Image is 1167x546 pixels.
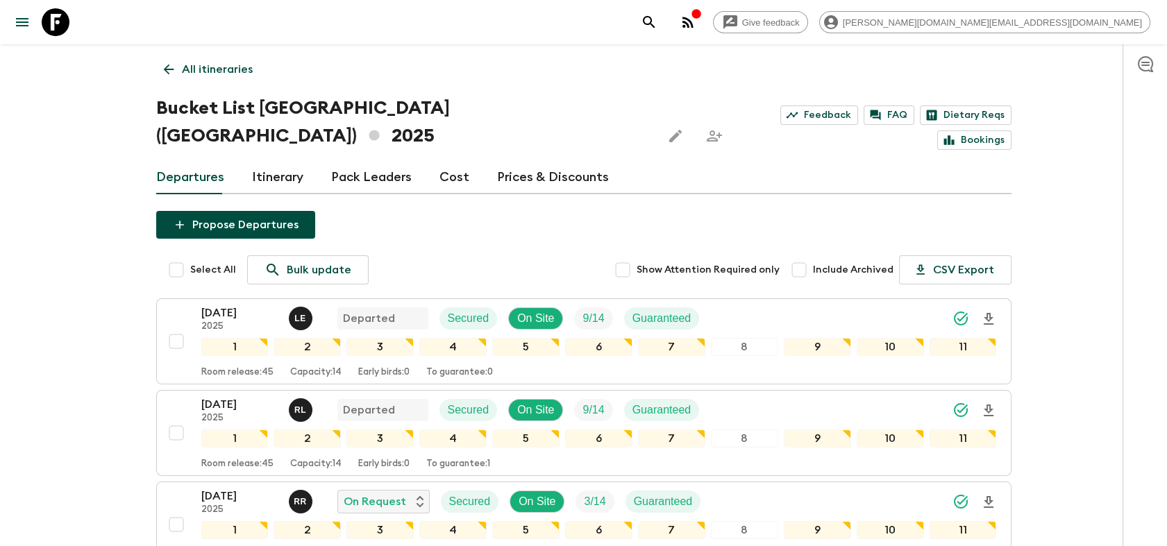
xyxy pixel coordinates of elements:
[517,402,554,418] p: On Site
[201,459,274,470] p: Room release: 45
[634,493,693,510] p: Guaranteed
[201,521,269,539] div: 1
[343,310,395,327] p: Departed
[857,521,924,539] div: 10
[449,493,491,510] p: Secured
[419,429,487,447] div: 4
[638,521,705,539] div: 7
[8,8,36,36] button: menu
[582,402,604,418] p: 9 / 14
[182,61,253,78] p: All itineraries
[190,263,236,277] span: Select All
[711,429,778,447] div: 8
[565,429,632,447] div: 6
[156,161,224,194] a: Departures
[980,402,997,419] svg: Download Onboarding
[247,255,369,284] a: Bulk update
[952,493,969,510] svg: Synced Successfully
[439,399,498,421] div: Secured
[637,263,780,277] span: Show Attention Required only
[287,262,351,278] p: Bulk update
[441,490,499,513] div: Secured
[156,56,260,83] a: All itineraries
[937,130,1011,150] a: Bookings
[952,310,969,327] svg: Synced Successfully
[576,490,614,513] div: Trip Fill
[289,311,315,322] span: Leslie Edgar
[201,305,278,321] p: [DATE]
[289,494,315,505] span: Roland Rau
[857,429,924,447] div: 10
[508,399,563,421] div: On Site
[426,367,493,378] p: To guarantee: 0
[201,338,269,356] div: 1
[289,402,315,413] span: Rabata Legend Mpatamali
[980,311,997,327] svg: Download Onboarding
[930,521,997,539] div: 11
[201,367,274,378] p: Room release: 45
[813,263,893,277] span: Include Archived
[274,521,341,539] div: 2
[574,307,612,330] div: Trip Fill
[980,494,997,511] svg: Download Onboarding
[274,338,341,356] div: 2
[565,521,632,539] div: 6
[920,105,1011,125] a: Dietary Reqs
[711,338,778,356] div: 8
[156,298,1011,384] button: [DATE]2025Leslie EdgarDepartedSecuredOn SiteTrip FillGuaranteed1234567891011Room release:45Capaci...
[519,493,555,510] p: On Site
[899,255,1011,284] button: CSV Export
[358,459,410,470] p: Early birds: 0
[819,11,1150,33] div: [PERSON_NAME][DOMAIN_NAME][EMAIL_ADDRESS][DOMAIN_NAME]
[346,429,414,447] div: 3
[638,429,705,447] div: 7
[201,413,278,424] p: 2025
[584,493,605,510] p: 3 / 14
[346,338,414,356] div: 3
[201,488,278,504] p: [DATE]
[734,17,807,28] span: Give feedback
[419,338,487,356] div: 4
[201,321,278,332] p: 2025
[492,338,560,356] div: 5
[930,429,997,447] div: 11
[517,310,554,327] p: On Site
[358,367,410,378] p: Early birds: 0
[864,105,914,125] a: FAQ
[290,459,342,470] p: Capacity: 14
[508,307,563,330] div: On Site
[331,161,412,194] a: Pack Leaders
[713,11,808,33] a: Give feedback
[632,310,691,327] p: Guaranteed
[343,402,395,418] p: Departed
[156,211,315,239] button: Propose Departures
[439,307,498,330] div: Secured
[835,17,1150,28] span: [PERSON_NAME][DOMAIN_NAME][EMAIL_ADDRESS][DOMAIN_NAME]
[780,105,858,125] a: Feedback
[952,402,969,418] svg: Synced Successfully
[419,521,487,539] div: 4
[492,521,560,539] div: 5
[582,310,604,327] p: 9 / 14
[346,521,414,539] div: 3
[156,94,650,150] h1: Bucket List [GEOGRAPHIC_DATA] ([GEOGRAPHIC_DATA]) 2025
[252,161,303,194] a: Itinerary
[497,161,609,194] a: Prices & Discounts
[156,390,1011,476] button: [DATE]2025Rabata Legend MpatamaliDepartedSecuredOn SiteTrip FillGuaranteed1234567891011Room relea...
[426,459,490,470] p: To guarantee: 1
[784,429,851,447] div: 9
[448,402,489,418] p: Secured
[289,490,315,513] button: RR
[930,338,997,356] div: 11
[344,493,406,510] p: On Request
[510,490,564,513] div: On Site
[201,504,278,515] p: 2025
[439,161,469,194] a: Cost
[784,521,851,539] div: 9
[201,429,269,447] div: 1
[294,496,307,507] p: R R
[635,8,663,36] button: search adventures
[711,521,778,539] div: 8
[290,367,342,378] p: Capacity: 14
[700,122,728,150] span: Share this itinerary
